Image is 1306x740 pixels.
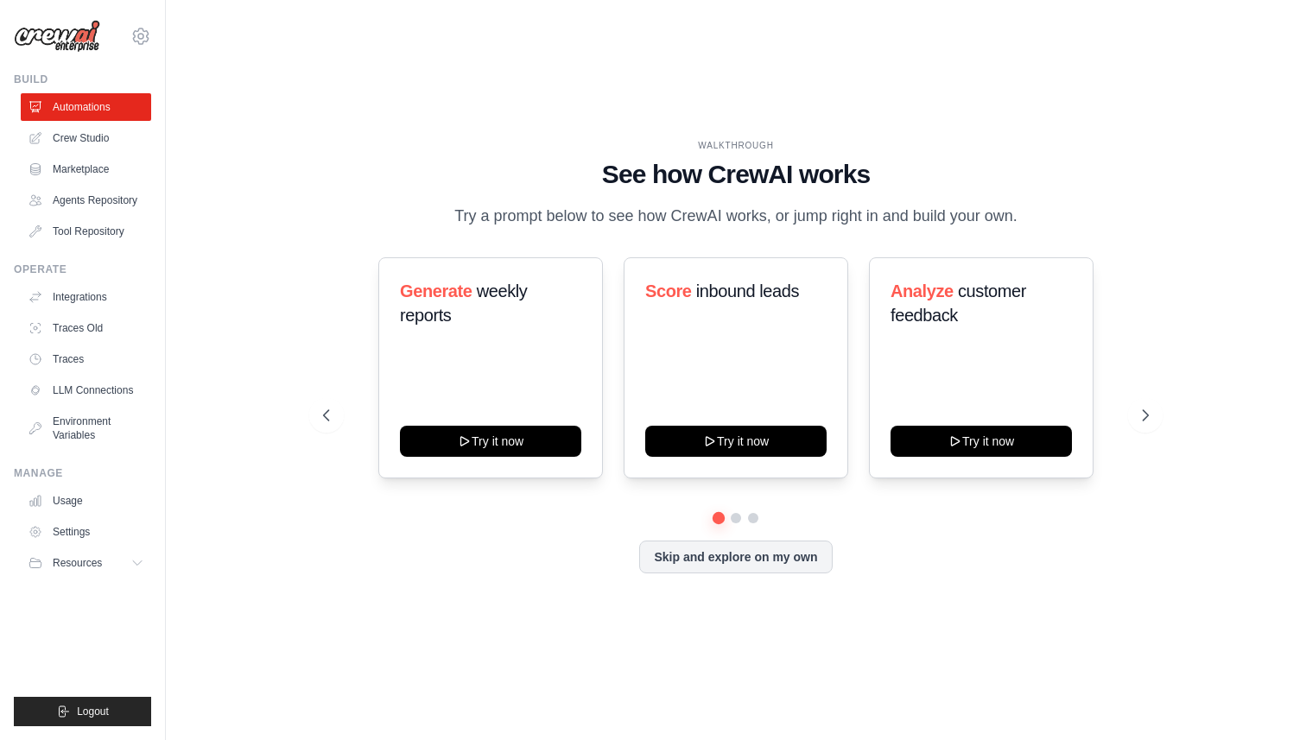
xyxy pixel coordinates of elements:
[323,139,1150,152] div: WALKTHROUGH
[323,159,1150,190] h1: See how CrewAI works
[891,281,954,300] span: Analyze
[645,281,692,300] span: Score
[21,187,151,214] a: Agents Repository
[891,426,1072,457] button: Try it now
[21,376,151,404] a: LLM Connections
[400,281,472,300] span: Generate
[21,314,151,342] a: Traces Old
[21,518,151,546] a: Settings
[14,697,151,726] button: Logout
[696,281,799,300] span: inbound leads
[21,283,151,311] a: Integrations
[77,705,109,718] span: Logout
[14,73,151,86] div: Build
[14,262,151,276] div: Operate
[21,155,151,183] a: Marketplace
[639,541,832,573] button: Skip and explore on my own
[891,281,1026,325] span: customer feedback
[21,549,151,577] button: Resources
[21,93,151,121] a: Automations
[53,556,102,570] span: Resources
[14,20,100,53] img: Logo
[21,345,151,373] a: Traces
[446,204,1026,229] p: Try a prompt below to see how CrewAI works, or jump right in and build your own.
[21,218,151,245] a: Tool Repository
[400,281,527,325] span: weekly reports
[14,466,151,480] div: Manage
[21,124,151,152] a: Crew Studio
[21,408,151,449] a: Environment Variables
[645,426,827,457] button: Try it now
[21,487,151,515] a: Usage
[400,426,581,457] button: Try it now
